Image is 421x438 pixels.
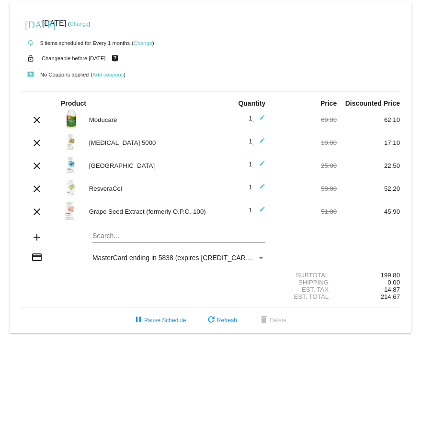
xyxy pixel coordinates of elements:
[31,183,43,195] mat-icon: clear
[21,40,130,46] small: 5 items scheduled for Every 1 months
[25,37,36,49] mat-icon: autorenew
[254,183,265,195] mat-icon: edit
[273,162,337,169] div: 25.00
[84,185,211,192] div: ResveraCel
[273,272,337,279] div: Subtotal
[381,293,400,300] span: 214.67
[92,254,275,262] span: MasterCard ending in 5838 (expires [CREDIT_CARD_DATA])
[198,312,245,329] button: Refresh
[133,317,186,324] span: Pause Schedule
[250,312,294,329] button: Delete
[68,21,91,27] small: ( )
[254,206,265,218] mat-icon: edit
[249,184,265,191] span: 1
[31,231,43,243] mat-icon: add
[92,72,124,77] a: Add coupons
[258,317,286,324] span: Delete
[109,52,121,65] mat-icon: live_help
[205,315,217,326] mat-icon: refresh
[258,315,270,326] mat-icon: delete
[205,317,237,324] span: Refresh
[61,132,80,152] img: Vitamin-D-5000-label.png
[337,272,400,279] div: 199.80
[249,207,265,214] span: 1
[61,99,86,107] strong: Product
[42,55,106,61] small: Changeable before [DATE]
[31,114,43,126] mat-icon: clear
[337,162,400,169] div: 22.50
[31,206,43,218] mat-icon: clear
[31,160,43,172] mat-icon: clear
[25,69,36,80] mat-icon: local_play
[134,40,152,46] a: Change
[125,312,193,329] button: Pause Schedule
[273,139,337,146] div: 19.00
[345,99,400,107] strong: Discounted Price
[132,40,154,46] small: ( )
[133,315,144,326] mat-icon: pause
[387,279,400,286] span: 0.00
[337,116,400,123] div: 62.10
[273,185,337,192] div: 58.00
[320,99,337,107] strong: Price
[61,155,80,175] img: Stress-B-Complex-label-v2.png
[61,109,82,129] img: Moducare-label.png
[91,72,125,77] small: ( )
[254,114,265,126] mat-icon: edit
[249,161,265,168] span: 1
[249,138,265,145] span: 1
[273,116,337,123] div: 69.00
[70,21,89,27] a: Change
[84,162,211,169] div: [GEOGRAPHIC_DATA]
[273,286,337,293] div: Est. Tax
[92,232,265,240] input: Search...
[273,293,337,300] div: Est. Total
[84,116,211,123] div: Moducare
[273,279,337,286] div: Shipping
[61,201,79,220] img: Grape-Seed-Extract-label.png
[61,178,80,197] img: ResveraCel-label.png
[238,99,265,107] strong: Quantity
[25,18,36,30] mat-icon: [DATE]
[384,286,400,293] span: 14.87
[337,185,400,192] div: 52.20
[254,160,265,172] mat-icon: edit
[25,52,36,65] mat-icon: lock_open
[273,208,337,215] div: 51.00
[249,115,265,122] span: 1
[31,252,43,263] mat-icon: credit_card
[254,137,265,149] mat-icon: edit
[337,208,400,215] div: 45.90
[92,254,265,262] mat-select: Payment Method
[31,137,43,149] mat-icon: clear
[21,72,89,77] small: No Coupons applied
[84,139,211,146] div: [MEDICAL_DATA] 5000
[337,139,400,146] div: 17.10
[84,208,211,215] div: Grape Seed Extract (formerly O.P.C.-100)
